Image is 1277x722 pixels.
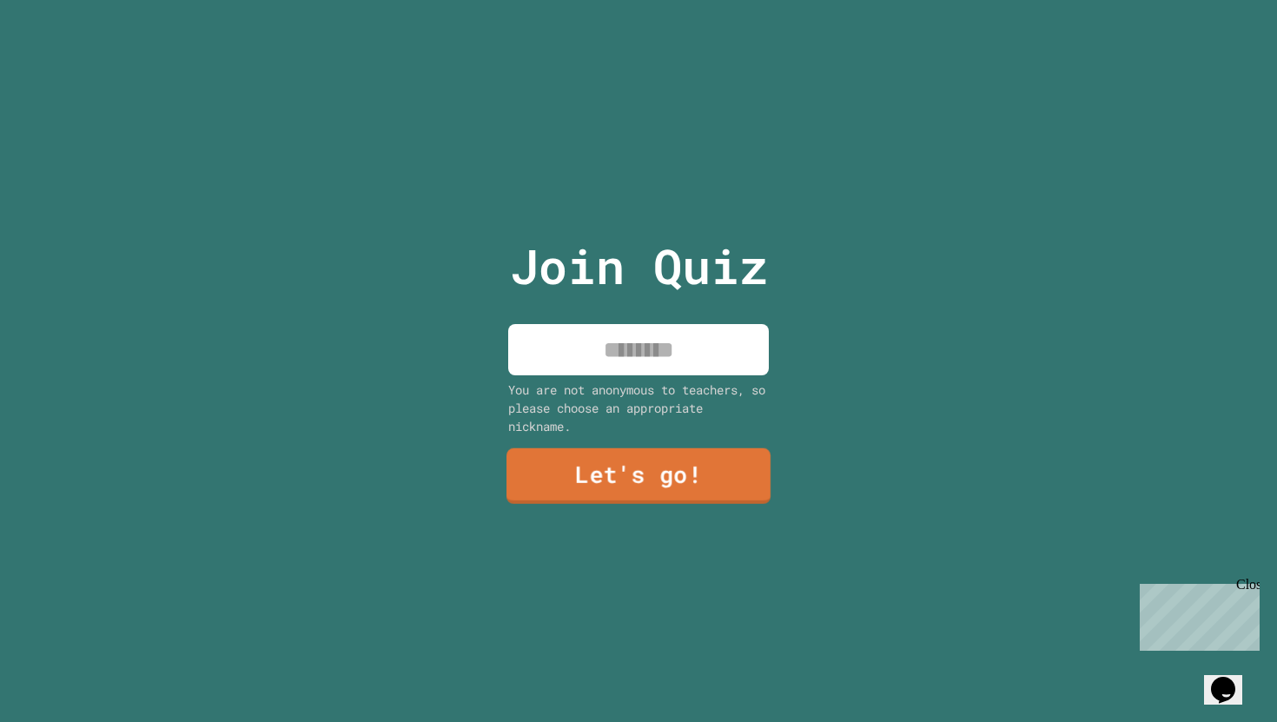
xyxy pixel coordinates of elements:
[508,381,769,435] div: You are not anonymous to teachers, so please choose an appropriate nickname.
[1133,577,1260,651] iframe: chat widget
[7,7,120,110] div: Chat with us now!Close
[1204,652,1260,705] iframe: chat widget
[506,448,771,504] a: Let's go!
[510,230,768,302] p: Join Quiz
